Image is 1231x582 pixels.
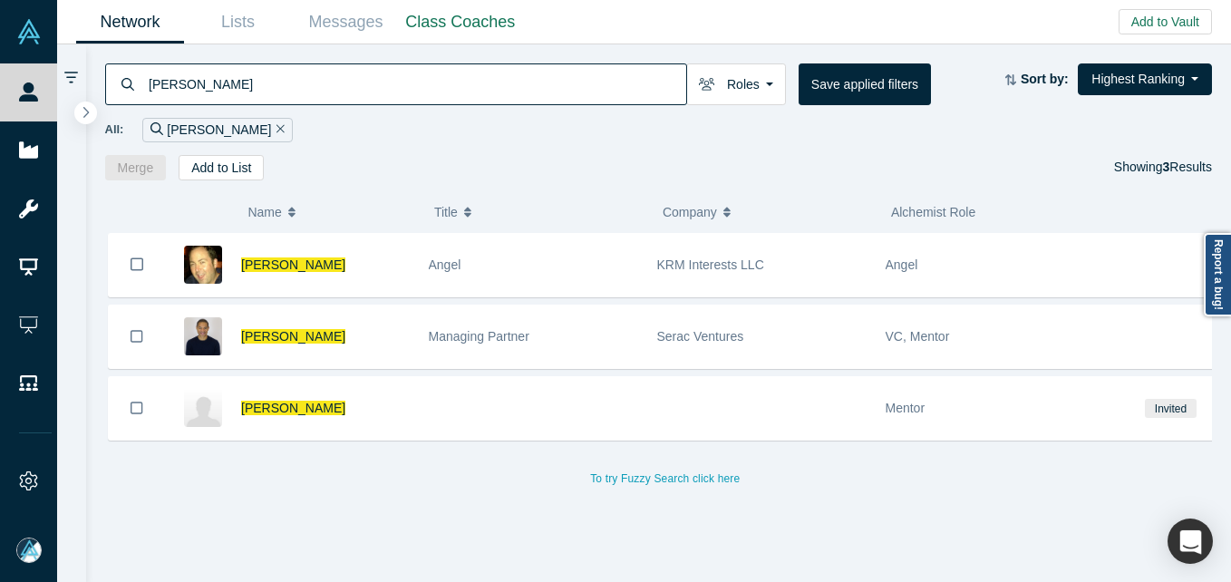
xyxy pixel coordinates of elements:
[400,1,521,44] a: Class Coaches
[657,257,764,272] span: KRM Interests LLC
[663,193,717,231] span: Company
[147,63,686,105] input: Search by name, title, company, summary, expertise, investment criteria or topics of focus
[434,193,644,231] button: Title
[886,401,926,415] span: Mentor
[184,246,222,284] img: Kevin Moore's Profile Image
[886,257,918,272] span: Angel
[184,389,222,427] img: Kevin Moore's Profile Image
[292,1,400,44] a: Messages
[891,205,975,219] span: Alchemist Role
[1114,155,1212,180] div: Showing
[105,121,124,139] span: All:
[1119,9,1212,34] button: Add to Vault
[429,329,529,344] span: Managing Partner
[247,193,281,231] span: Name
[241,329,345,344] a: [PERSON_NAME]
[184,1,292,44] a: Lists
[799,63,931,105] button: Save applied filters
[179,155,264,180] button: Add to List
[109,233,165,296] button: Bookmark
[142,118,293,142] div: [PERSON_NAME]
[247,193,415,231] button: Name
[434,193,458,231] span: Title
[241,401,345,415] a: [PERSON_NAME]
[429,257,461,272] span: Angel
[16,19,42,44] img: Alchemist Vault Logo
[1145,399,1196,418] span: Invited
[76,1,184,44] a: Network
[271,120,285,141] button: Remove Filter
[657,329,744,344] span: Serac Ventures
[16,538,42,563] img: Mia Scott's Account
[577,467,752,490] button: To try Fuzzy Search click here
[886,329,950,344] span: VC, Mentor
[1163,160,1212,174] span: Results
[1078,63,1212,95] button: Highest Ranking
[184,317,222,355] img: Kevin Moore's Profile Image
[1204,233,1231,316] a: Report a bug!
[109,377,165,440] button: Bookmark
[686,63,786,105] button: Roles
[1021,72,1069,86] strong: Sort by:
[109,306,165,368] button: Bookmark
[241,257,345,272] a: [PERSON_NAME]
[105,155,167,180] button: Merge
[1163,160,1170,174] strong: 3
[663,193,872,231] button: Company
